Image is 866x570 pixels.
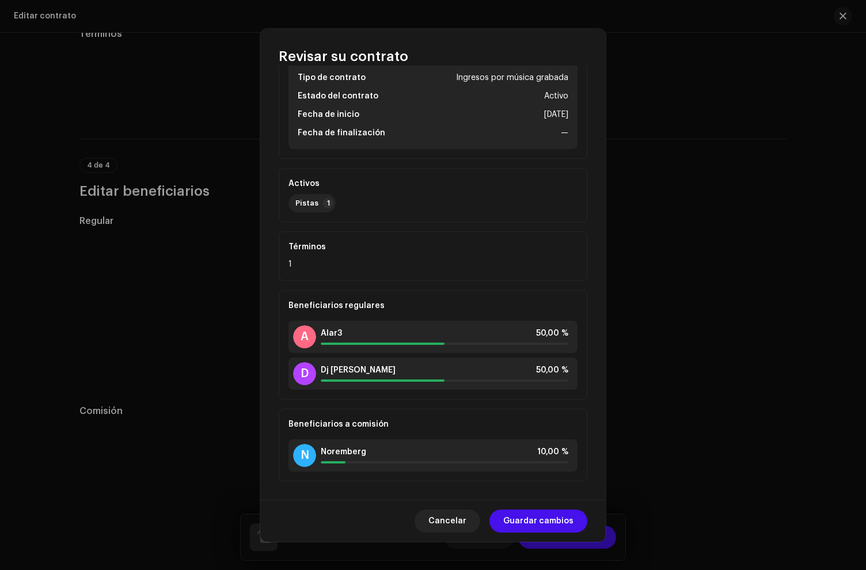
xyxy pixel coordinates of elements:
[298,71,366,85] div: Tipo de contrato
[298,126,385,140] div: Fecha de finalización
[321,329,342,338] span: Alar3
[544,108,568,121] div: [DATE]
[489,510,587,533] button: Guardar cambios
[288,419,578,430] div: Beneficiarios a comisión
[537,447,568,457] span: 10,00 %
[293,362,316,385] div: D
[279,47,408,66] span: Revisar su contrato
[295,199,318,208] div: Pistas
[428,510,466,533] span: Cancelar
[321,366,396,375] span: Dj [PERSON_NAME]
[415,510,480,533] button: Cancelar
[288,241,578,253] div: Términos
[323,198,333,208] p-badge: 1
[321,447,366,457] span: Noremberg
[298,89,378,103] div: Estado del contrato
[288,178,578,189] div: Activos
[288,257,578,271] div: 1
[288,300,578,311] div: Beneficiarios regulares
[298,108,359,121] div: Fecha de inicio
[503,510,573,533] span: Guardar cambios
[536,329,568,338] span: 50,00 %
[293,444,316,467] div: N
[536,366,568,375] span: 50,00 %
[544,89,568,103] div: Activo
[293,325,316,348] div: A
[561,126,568,140] div: —
[456,71,568,85] div: Ingresos por música grabada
